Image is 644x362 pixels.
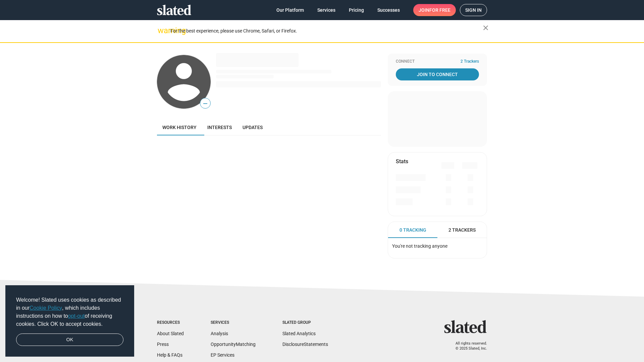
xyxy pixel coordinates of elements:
a: dismiss cookie message [16,334,123,346]
a: About Slated [157,331,184,336]
span: Pricing [349,4,364,16]
span: 2 Trackers [448,227,476,233]
span: Join To Connect [397,68,478,80]
a: opt-out [68,313,85,319]
span: Interests [207,125,232,130]
span: — [200,99,210,108]
a: Press [157,342,169,347]
mat-icon: close [482,24,490,32]
a: Cookie Policy [30,305,62,311]
a: Sign in [460,4,487,16]
span: Sign in [465,4,482,16]
div: Slated Group [282,320,328,325]
a: Successes [372,4,405,16]
span: 0 Tracking [399,227,426,233]
span: Services [317,4,335,16]
a: Work history [157,119,202,135]
a: Services [312,4,341,16]
a: Slated Analytics [282,331,316,336]
span: Our Platform [276,4,304,16]
mat-icon: warning [158,26,166,35]
a: Interests [202,119,237,135]
div: cookieconsent [5,285,134,357]
div: Resources [157,320,184,325]
span: 2 Trackers [461,59,479,64]
a: OpportunityMatching [211,342,256,347]
p: All rights reserved. © 2025 Slated, Inc. [448,341,487,351]
span: Join [419,4,450,16]
div: For the best experience, please use Chrome, Safari, or Firefox. [170,26,483,36]
a: Help & FAQs [157,352,182,358]
span: Updates [243,125,263,130]
a: Analysis [211,331,228,336]
span: You're not tracking anyone [392,243,447,249]
a: Our Platform [271,4,309,16]
a: Updates [237,119,268,135]
mat-card-title: Stats [396,158,408,165]
span: Work history [162,125,197,130]
a: EP Services [211,352,234,358]
a: Join To Connect [396,68,479,80]
span: for free [429,4,450,16]
a: DisclosureStatements [282,342,328,347]
div: Services [211,320,256,325]
a: Joinfor free [413,4,456,16]
span: Welcome! Slated uses cookies as described in our , which includes instructions on how to of recei... [16,296,123,328]
div: Connect [396,59,479,64]
span: Successes [377,4,400,16]
a: Pricing [343,4,369,16]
